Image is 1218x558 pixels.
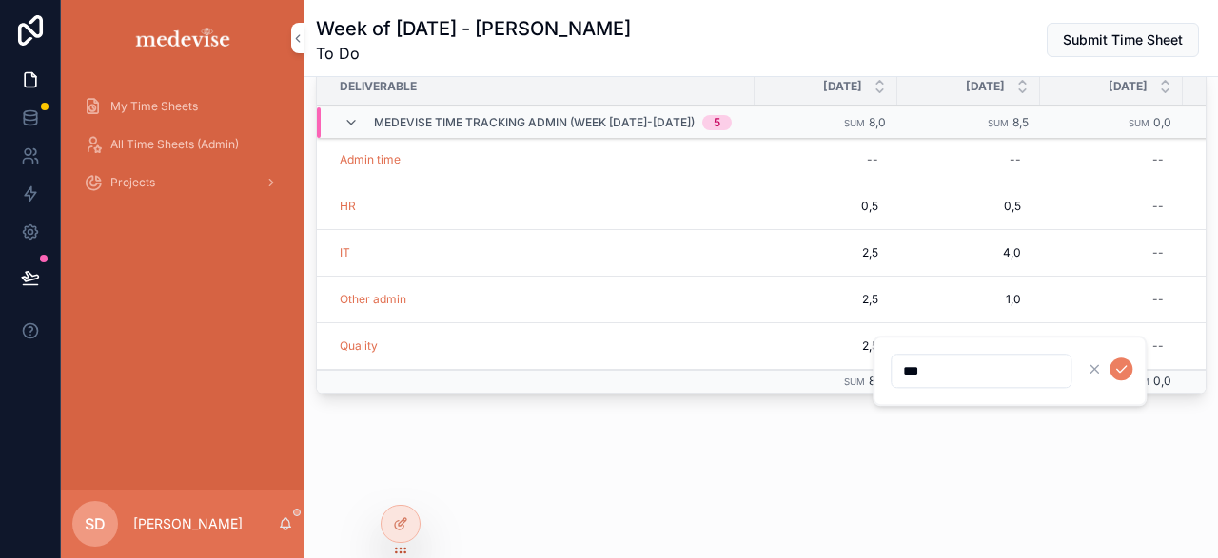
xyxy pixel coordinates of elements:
small: Sum [844,118,865,128]
a: HR [340,199,356,214]
small: Sum [988,118,1009,128]
a: IT [340,245,350,260]
a: All Time Sheets (Admin) [72,127,293,162]
span: 2,5 [774,292,878,307]
span: 8,5 [1012,115,1029,129]
span: 0,0 [1153,115,1171,129]
button: Submit Time Sheet [1047,23,1199,57]
span: 0,0 [1153,374,1171,388]
div: -- [1152,245,1164,260]
span: Projects [110,175,155,190]
span: 0,5 [916,199,1021,214]
span: Medevise Time Tracking ADMIN (week [DATE]-[DATE]) [374,115,695,130]
span: Submit Time Sheet [1063,30,1183,49]
span: Deliverable [340,79,417,94]
span: [DATE] [1109,79,1148,94]
span: 2,5 [774,338,878,354]
span: 1,0 [916,292,1021,307]
span: 8,0 [869,374,886,388]
div: -- [1152,199,1164,214]
h1: Week of [DATE] - [PERSON_NAME] [316,15,631,42]
span: [DATE] [966,79,1005,94]
a: Quality [340,338,378,354]
small: Sum [1129,118,1149,128]
div: -- [1010,152,1021,167]
div: -- [1152,338,1164,354]
a: Projects [72,165,293,200]
div: -- [1152,292,1164,307]
a: Other admin [340,292,406,307]
span: To Do [316,42,631,65]
span: 2,5 [774,245,878,260]
div: scrollable content [61,76,304,224]
div: 5 [714,115,720,130]
div: -- [1152,152,1164,167]
span: My Time Sheets [110,99,198,114]
small: Sum [844,376,865,387]
div: -- [867,152,878,167]
span: All Time Sheets (Admin) [110,137,239,152]
span: [DATE] [823,79,862,94]
a: Admin time [340,152,401,167]
a: My Time Sheets [72,89,293,124]
span: SD [85,512,106,535]
span: 8,0 [869,115,886,129]
span: 0,5 [774,199,878,214]
img: App logo [132,23,234,53]
span: 4,0 [916,245,1021,260]
p: [PERSON_NAME] [133,514,243,533]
